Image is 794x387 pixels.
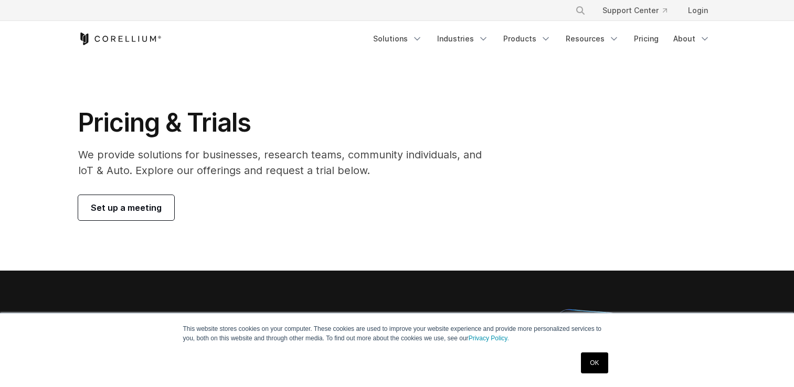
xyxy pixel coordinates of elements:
div: Navigation Menu [563,1,716,20]
div: Navigation Menu [367,29,716,48]
a: Industries [431,29,495,48]
p: This website stores cookies on your computer. These cookies are used to improve your website expe... [183,324,611,343]
a: Privacy Policy. [469,335,509,342]
a: About [667,29,716,48]
a: OK [581,352,608,373]
a: Pricing [628,29,665,48]
span: Set up a meeting [91,201,162,214]
a: Set up a meeting [78,195,174,220]
p: We provide solutions for businesses, research teams, community individuals, and IoT & Auto. Explo... [78,147,496,178]
h1: Pricing & Trials [78,107,496,138]
a: Products [497,29,557,48]
a: Resources [559,29,626,48]
a: Corellium Home [78,33,162,45]
a: Solutions [367,29,429,48]
a: Support Center [594,1,675,20]
a: Login [680,1,716,20]
button: Search [571,1,590,20]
